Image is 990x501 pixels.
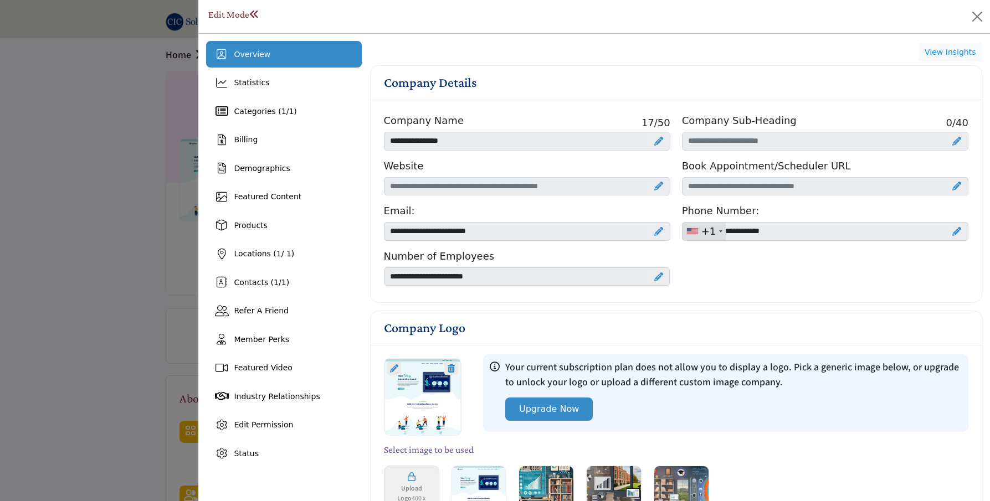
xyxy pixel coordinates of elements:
[682,222,968,241] input: Office Number
[968,8,986,25] button: Close
[234,50,270,59] span: Overview
[642,117,654,128] span: 17
[682,132,968,151] input: Enter Company Sub-Heading
[384,444,968,456] h3: Select image to be used
[234,192,301,201] span: Featured Content
[234,78,269,87] span: Statistics
[384,177,670,196] input: Enter company website
[384,249,670,264] label: Number of Employees
[384,203,415,218] label: Email:
[234,221,267,230] span: Products
[384,267,670,286] select: Select number of employees
[642,115,670,130] span: /50
[384,132,670,151] input: Enter Company name
[384,113,464,128] label: Company Name
[234,363,292,372] span: Featured Video
[234,164,290,173] span: Demographics
[505,360,962,390] p: Your current subscription plan does not allow you to display a logo. Pick a generic image below, ...
[682,158,851,173] label: Book Appointment/Scheduler URL
[234,278,289,287] span: Contacts ( / )
[946,117,952,128] span: 0
[234,249,294,258] span: Locations ( / 1)
[682,203,760,218] label: Phone Number:
[276,249,281,258] span: 1
[384,75,477,91] h2: Company Details
[682,177,968,196] input: Schedular link
[281,278,286,287] span: 1
[384,158,424,173] label: Website
[234,420,293,429] span: Edit Permission
[946,115,968,130] span: /40
[384,320,465,336] h3: Company Logo
[234,306,289,315] span: Refer A Friend
[234,335,289,344] span: Member Perks
[701,224,716,239] div: +1
[289,107,294,116] span: 1
[683,223,726,240] div: United States: +1
[384,222,670,241] input: Email Address
[952,224,961,239] a: Upgrade Phone
[234,392,320,401] span: Industry Relationships
[682,113,797,128] label: Company Sub-Heading
[919,43,982,62] button: View Insights
[505,397,593,421] button: Upgrade Now
[234,107,296,116] span: Categories ( / )
[234,135,258,144] span: Billing
[654,179,663,194] a: Visit supplier website
[952,179,961,194] a: Upgrade Scheduler
[208,9,259,20] h1: Edit Mode
[234,449,259,458] span: Status
[281,107,286,116] span: 1
[274,278,279,287] span: 1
